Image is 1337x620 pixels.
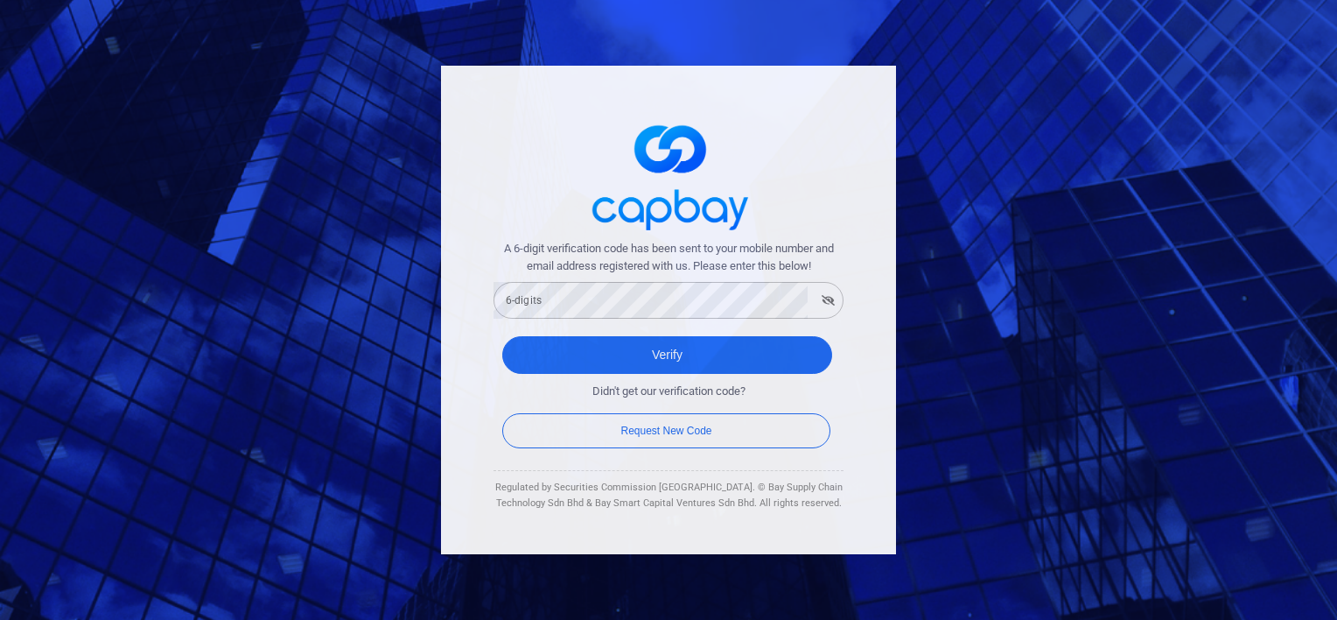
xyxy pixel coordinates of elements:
div: Regulated by Securities Commission [GEOGRAPHIC_DATA]. © Bay Supply Chain Technology Sdn Bhd & Bay... [493,480,843,511]
button: Verify [502,336,832,374]
span: Didn't get our verification code? [592,383,745,401]
span: A 6-digit verification code has been sent to your mobile number and email address registered with... [493,240,843,277]
img: logo [581,109,756,240]
button: Request New Code [502,413,830,448]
